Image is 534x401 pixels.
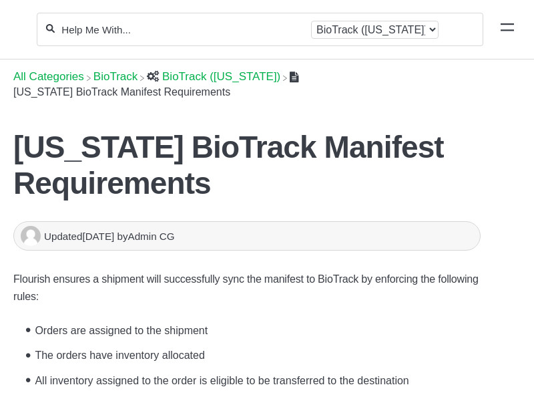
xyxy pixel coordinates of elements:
span: ​BioTrack ([US_STATE]) [162,70,280,84]
time: [DATE] [82,231,114,242]
a: BioTrack [93,70,138,83]
section: Search section [37,5,483,54]
span: by [117,231,174,242]
a: BioTrack (Connecticut) [147,70,280,83]
img: Admin CG [21,226,41,246]
li: All inventory assigned to the order is eligible to be transferred to the destination [20,366,481,392]
a: Breadcrumb link to All Categories [13,70,84,83]
img: Flourish Help Center Logo [17,21,23,38]
h1: [US_STATE] BioTrack Manifest Requirements [13,129,481,201]
span: [US_STATE] BioTrack Manifest Requirements [13,86,230,98]
span: Updated [44,231,117,242]
input: Help Me With... [60,23,306,36]
li: Orders are assigned to the shipment [20,316,481,342]
span: All Categories [13,70,84,84]
span: ​BioTrack [93,70,138,84]
p: Flourish ensures a shipment will successfully sync the manifest to BioTrack by enforcing the foll... [13,271,481,305]
span: Admin CG [128,231,175,242]
a: Mobile navigation [501,23,514,36]
li: The orders have inventory allocated [20,342,481,367]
